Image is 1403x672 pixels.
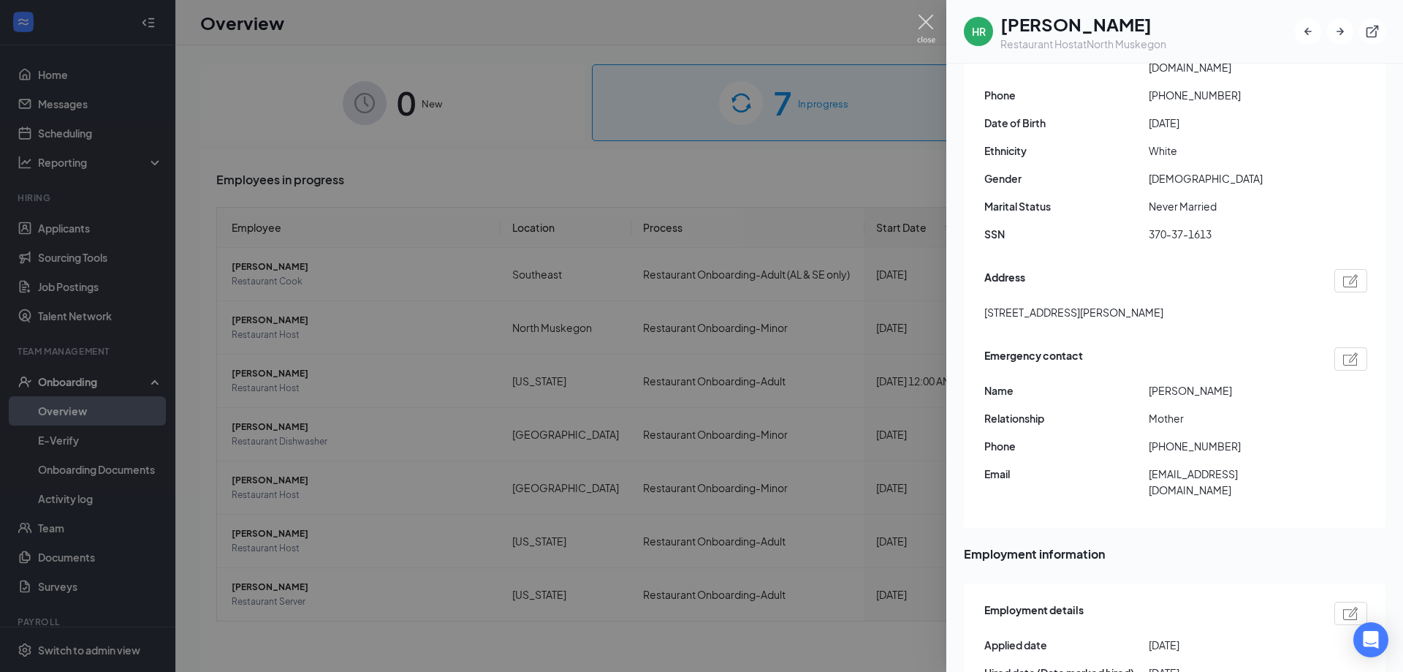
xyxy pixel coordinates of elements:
div: Restaurant Host at North Muskegon [1000,37,1166,51]
h1: [PERSON_NAME] [1000,12,1166,37]
span: SSN [984,226,1149,242]
span: Employment information [964,545,1385,563]
span: Gender [984,170,1149,186]
svg: ArrowRight [1333,24,1347,39]
span: [DATE] [1149,115,1313,131]
button: ArrowLeftNew [1295,18,1321,45]
span: Emergency contact [984,347,1083,371]
span: Marital Status [984,198,1149,214]
span: Never Married [1149,198,1313,214]
div: HR [972,24,986,39]
span: [PHONE_NUMBER] [1149,87,1313,103]
span: [STREET_ADDRESS][PERSON_NAME] [984,304,1163,320]
span: Name [984,382,1149,399]
svg: ArrowLeftNew [1301,24,1315,39]
span: [DATE] [1149,637,1313,653]
span: Phone [984,87,1149,103]
span: 370-37-1613 [1149,226,1313,242]
svg: ExternalLink [1365,24,1380,39]
button: ExternalLink [1359,18,1385,45]
span: White [1149,143,1313,159]
span: Email [984,466,1149,482]
span: Address [984,269,1025,292]
span: Relationship [984,410,1149,426]
span: Mother [1149,410,1313,426]
span: [PERSON_NAME] [1149,382,1313,399]
span: Phone [984,438,1149,454]
span: Date of Birth [984,115,1149,131]
div: Open Intercom Messenger [1353,622,1388,657]
span: Applied date [984,637,1149,653]
span: Employment details [984,602,1084,625]
span: [PHONE_NUMBER] [1149,438,1313,454]
button: ArrowRight [1327,18,1353,45]
span: Ethnicity [984,143,1149,159]
span: [DEMOGRAPHIC_DATA] [1149,170,1313,186]
span: [EMAIL_ADDRESS][DOMAIN_NAME] [1149,466,1313,498]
